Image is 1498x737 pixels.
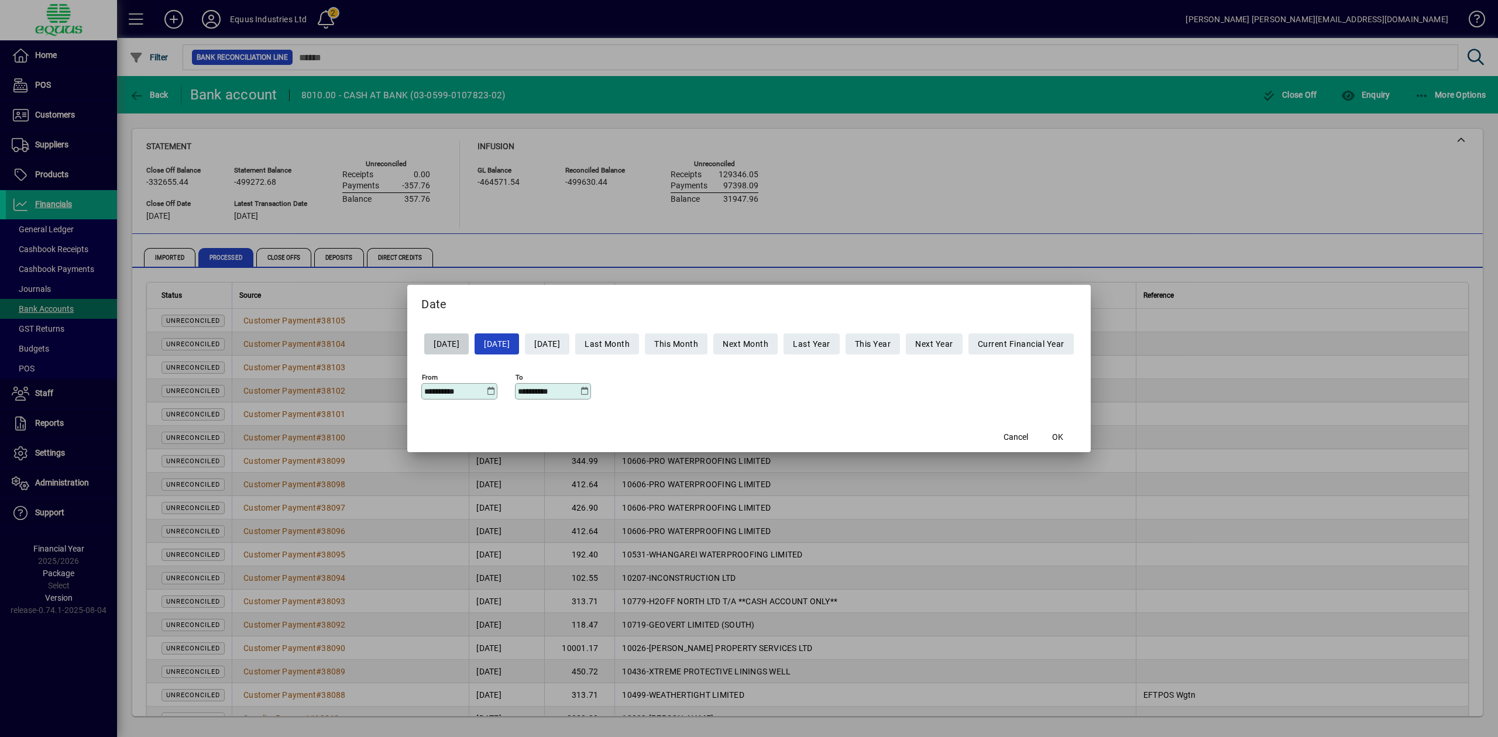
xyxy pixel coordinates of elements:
button: Last Year [784,333,840,354]
button: Last Month [575,333,639,354]
span: [DATE] [434,335,459,354]
span: OK [1052,431,1063,443]
button: This Year [846,333,901,354]
button: OK [1039,426,1077,447]
button: Current Financial Year [968,333,1074,354]
span: Current Financial Year [978,335,1064,354]
span: Last Year [793,335,830,354]
button: [DATE] [475,333,519,354]
span: Next Year [915,335,953,354]
button: This Month [645,333,707,354]
button: Next Month [713,333,778,354]
button: Cancel [997,426,1035,447]
button: Next Year [906,333,963,354]
span: Cancel [1004,431,1028,443]
button: [DATE] [525,333,569,354]
mat-label: From [422,373,438,381]
span: Last Month [585,335,630,354]
span: This Month [654,335,698,354]
span: This Year [855,335,891,354]
span: [DATE] [484,335,510,354]
span: [DATE] [534,335,560,354]
mat-label: To [516,373,523,381]
button: [DATE] [424,333,469,354]
h2: Date [407,285,1091,319]
span: Next Month [723,335,768,354]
